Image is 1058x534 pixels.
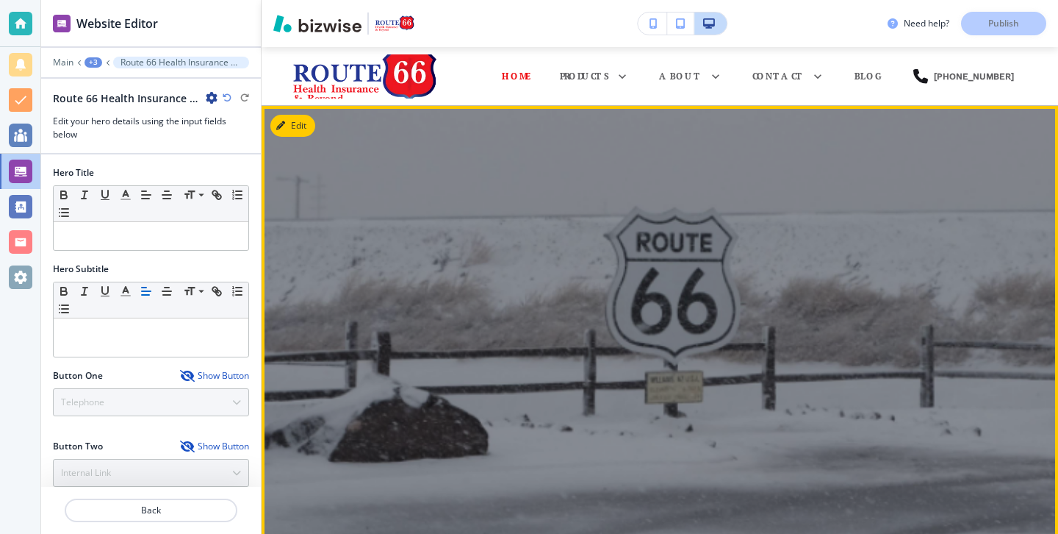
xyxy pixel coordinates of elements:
h2: Route 66 Health Insurance & Beyond [53,90,200,106]
button: Show Button [180,370,249,382]
img: Route 66 Health Insurance and Beyond [291,54,438,99]
button: Back [65,499,237,522]
button: Show Button [180,441,249,452]
h2: Hero Subtitle [53,263,109,276]
button: Edit [270,115,315,137]
p: Home [502,70,530,83]
a: [PHONE_NUMBER] [913,54,1014,99]
button: Route 66 Health Insurance & Beyond [113,57,249,68]
img: editor icon [53,15,71,32]
h2: Hero Title [53,166,94,179]
h2: Button Two [53,440,103,453]
h3: Edit your hero details using the input fields below [53,115,249,141]
h2: Website Editor [76,15,158,32]
p: Back [66,504,236,517]
img: Your Logo [375,15,414,32]
h3: Need help? [904,17,949,30]
button: +3 [84,57,102,68]
p: About [659,70,702,83]
p: Blog [854,70,884,83]
p: Route 66 Health Insurance & Beyond [120,57,242,68]
p: Products [560,70,609,83]
button: Main [53,57,73,68]
h2: Button One [53,369,103,382]
p: Contact [752,70,805,83]
img: Bizwise Logo [273,15,361,32]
